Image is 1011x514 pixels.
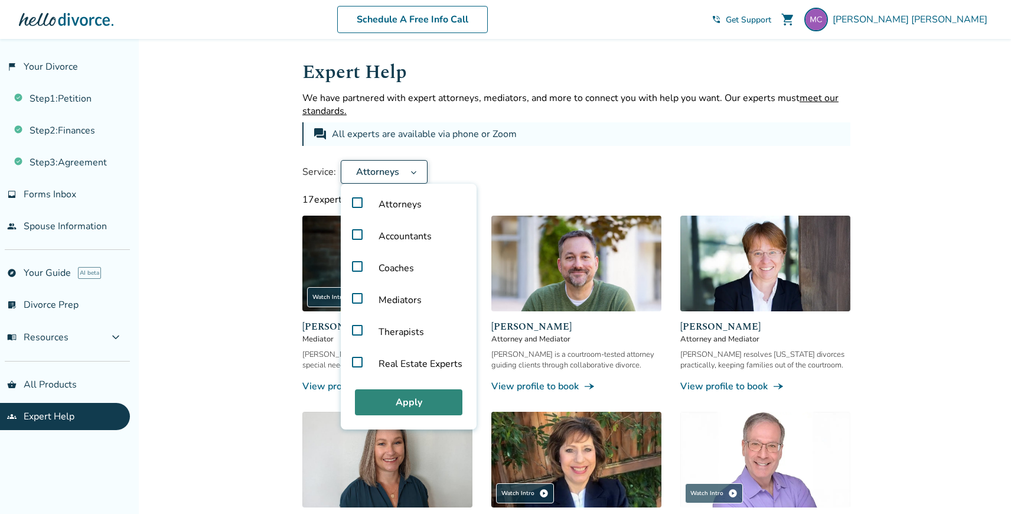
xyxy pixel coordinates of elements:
[302,349,472,370] div: [PERSON_NAME] helps families, especially with special needs, resolve conflict peacefully.
[7,300,17,310] span: list_alt_check
[369,188,431,220] span: Attorneys
[491,412,661,508] img: Sandra Giudici
[7,412,17,421] span: groups
[302,380,472,393] a: View profile to bookline_end_arrow_notch
[712,14,771,25] a: phone_in_talkGet Support
[7,190,17,199] span: inbox
[369,316,433,348] span: Therapists
[496,483,554,503] div: Watch Intro
[7,222,17,231] span: people
[302,193,850,206] div: 17 experts available with current filters.
[302,334,472,344] span: Mediator
[302,412,472,508] img: Desiree Howard
[685,483,743,503] div: Watch Intro
[680,349,850,370] div: [PERSON_NAME] resolves [US_STATE] divorces practically, keeping families out of the courtroom.
[952,457,1011,514] iframe: Chat Widget
[302,165,336,178] span: Service:
[355,389,462,415] button: Apply
[781,12,795,27] span: shopping_cart
[7,62,17,71] span: flag_2
[728,489,738,498] span: play_circle
[7,268,17,278] span: explore
[369,252,423,284] span: Coaches
[680,412,850,508] img: Jeff Landers
[680,334,850,344] span: Attorney and Mediator
[491,334,661,344] span: Attorney and Mediator
[351,165,404,178] span: Attorneys
[680,216,850,311] img: Anne Mania
[491,380,661,393] a: View profile to bookline_end_arrow_notch
[307,287,365,307] div: Watch Intro
[313,127,327,141] span: forum
[302,320,472,334] span: [PERSON_NAME] [PERSON_NAME]
[7,333,17,342] span: menu_book
[369,220,441,252] span: Accountants
[24,188,76,201] span: Forms Inbox
[491,349,661,370] div: [PERSON_NAME] is a courtroom-tested attorney guiding clients through collaborative divorce.
[341,160,428,184] button: Attorneys
[332,127,519,141] div: All experts are available via phone or Zoom
[109,330,123,344] span: expand_more
[302,92,850,118] p: We have partnered with expert attorneys, mediators, and more to connect you with help you want. O...
[833,13,992,26] span: [PERSON_NAME] [PERSON_NAME]
[7,380,17,389] span: shopping_basket
[539,489,549,498] span: play_circle
[804,8,828,31] img: Testing CA
[680,380,850,393] a: View profile to bookline_end_arrow_notch
[772,380,784,392] span: line_end_arrow_notch
[583,380,595,392] span: line_end_arrow_notch
[712,15,721,24] span: phone_in_talk
[302,216,472,311] img: Claudia Brown Coulter
[726,14,771,25] span: Get Support
[78,267,101,279] span: AI beta
[680,320,850,334] span: [PERSON_NAME]
[337,6,488,33] a: Schedule A Free Info Call
[369,284,431,316] span: Mediators
[491,216,661,311] img: Neil Forester
[7,331,69,344] span: Resources
[302,92,839,118] span: meet our standards.
[369,348,472,380] span: Real Estate Experts
[302,58,850,87] h1: Expert Help
[491,320,661,334] span: [PERSON_NAME]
